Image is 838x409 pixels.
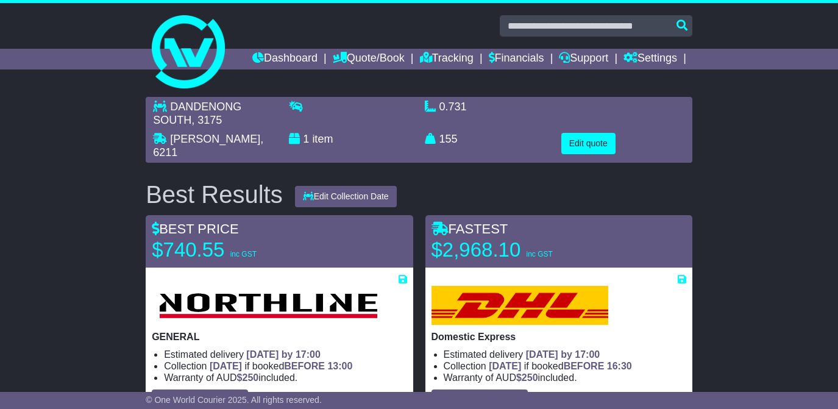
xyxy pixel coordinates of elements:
[444,360,686,372] li: Collection
[444,349,686,360] li: Estimated delivery
[284,361,325,371] span: BEFORE
[420,49,474,69] a: Tracking
[164,349,407,360] li: Estimated delivery
[210,361,242,371] span: [DATE]
[561,133,616,154] button: Edit quote
[489,361,631,371] span: if booked
[623,49,677,69] a: Settings
[246,349,321,360] span: [DATE] by 17:00
[526,349,600,360] span: [DATE] by 17:00
[170,133,260,145] span: [PERSON_NAME]
[333,49,405,69] a: Quote/Book
[303,133,309,145] span: 1
[237,372,259,383] span: $
[243,372,259,383] span: 250
[295,186,397,207] button: Edit Collection Date
[312,133,333,145] span: item
[439,101,467,113] span: 0.731
[327,361,352,371] span: 13:00
[230,250,257,258] span: inc GST
[252,49,318,69] a: Dashboard
[140,181,289,208] div: Best Results
[153,133,263,158] span: , 6211
[439,133,458,145] span: 155
[607,361,632,371] span: 16:30
[164,372,407,383] li: Warranty of AUD included.
[559,49,608,69] a: Support
[210,361,352,371] span: if booked
[564,361,605,371] span: BEFORE
[152,221,238,237] span: BEST PRICE
[489,361,521,371] span: [DATE]
[489,49,544,69] a: Financials
[431,331,686,343] p: Domestic Express
[164,360,407,372] li: Collection
[152,286,384,325] img: Northline Distribution: GENERAL
[526,250,552,258] span: inc GST
[516,372,538,383] span: $
[191,114,222,126] span: , 3175
[153,101,241,126] span: DANDENONG SOUTH
[152,331,407,343] p: GENERAL
[431,286,608,325] img: DHL: Domestic Express
[146,395,322,405] span: © One World Courier 2025. All rights reserved.
[522,372,538,383] span: 250
[431,221,508,237] span: FASTEST
[152,238,304,262] p: $740.55
[444,372,686,383] li: Warranty of AUD included.
[431,238,584,262] p: $2,968.10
